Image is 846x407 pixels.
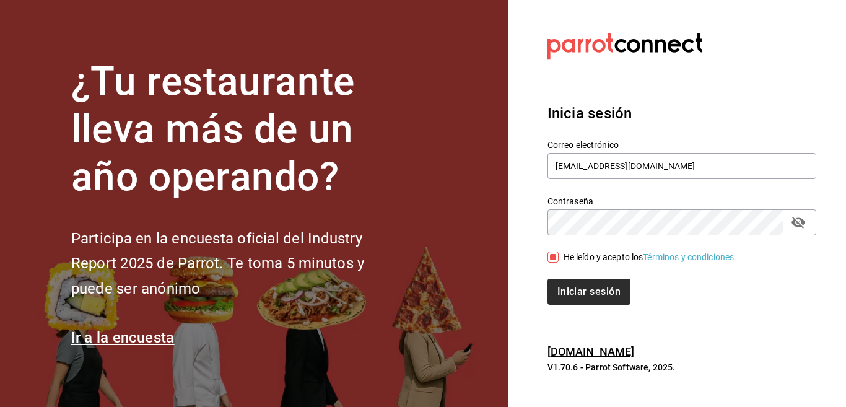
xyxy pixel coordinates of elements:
[547,279,630,305] button: Iniciar sesión
[547,141,816,149] label: Correo electrónico
[71,58,406,201] h1: ¿Tu restaurante lleva más de un año operando?
[547,153,816,179] input: Ingresa tu correo electrónico
[547,361,816,374] p: V1.70.6 - Parrot Software, 2025.
[643,252,736,262] a: Términos y condiciones.
[788,212,809,233] button: passwordField
[564,251,737,264] div: He leído y acepto los
[547,197,816,206] label: Contraseña
[71,329,175,346] a: Ir a la encuesta
[547,345,635,358] a: [DOMAIN_NAME]
[71,226,406,302] h2: Participa en la encuesta oficial del Industry Report 2025 de Parrot. Te toma 5 minutos y puede se...
[547,102,816,125] h3: Inicia sesión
